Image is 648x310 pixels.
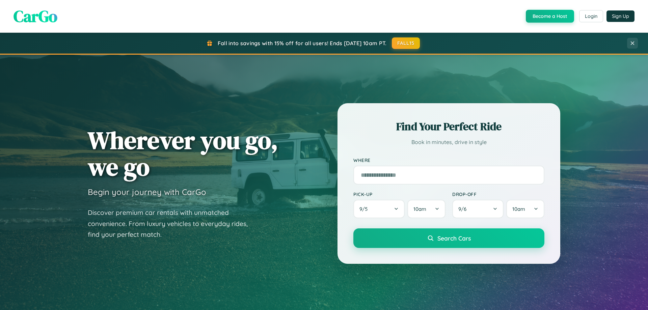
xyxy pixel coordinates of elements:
[88,127,278,180] h1: Wherever you go, we go
[88,207,256,240] p: Discover premium car rentals with unmatched convenience. From luxury vehicles to everyday rides, ...
[359,206,371,212] span: 9 / 5
[579,10,603,22] button: Login
[407,200,446,218] button: 10am
[413,206,426,212] span: 10am
[353,191,446,197] label: Pick-up
[458,206,470,212] span: 9 / 6
[512,206,525,212] span: 10am
[452,191,544,197] label: Drop-off
[353,157,544,163] label: Where
[437,234,471,242] span: Search Cars
[452,200,504,218] button: 9/6
[13,5,57,27] span: CarGo
[88,187,206,197] h3: Begin your journey with CarGo
[526,10,574,23] button: Become a Host
[353,228,544,248] button: Search Cars
[353,119,544,134] h2: Find Your Perfect Ride
[506,200,544,218] button: 10am
[606,10,634,22] button: Sign Up
[353,200,405,218] button: 9/5
[218,40,387,47] span: Fall into savings with 15% off for all users! Ends [DATE] 10am PT.
[392,37,420,49] button: FALL15
[353,137,544,147] p: Book in minutes, drive in style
